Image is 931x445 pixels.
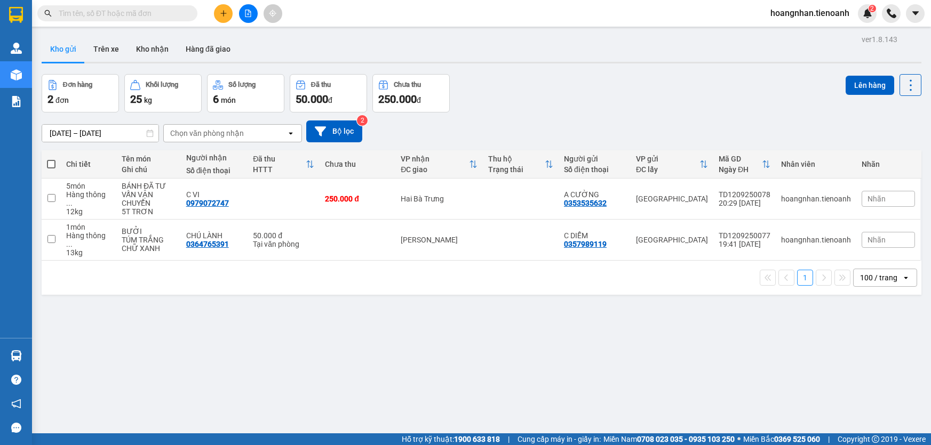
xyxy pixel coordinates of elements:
div: CHÚ LÀNH [186,231,243,240]
button: Kho nhận [128,36,177,62]
img: logo-vxr [9,7,23,23]
svg: open [902,273,910,282]
button: Trên xe [85,36,128,62]
div: Đã thu [253,155,306,163]
div: Mã GD [719,155,762,163]
div: [GEOGRAPHIC_DATA] [636,195,708,203]
div: VP nhận [401,155,469,163]
span: Miền Bắc [743,433,820,445]
div: Thu hộ [488,155,545,163]
svg: open [287,129,295,137]
th: Toggle SortBy [395,150,483,179]
img: solution-icon [11,96,22,107]
img: phone-icon [887,9,896,18]
span: hoangnhan.tienoanh [762,6,858,20]
div: [GEOGRAPHIC_DATA] [636,236,708,244]
span: ... [66,240,73,248]
div: Người nhận [186,153,243,162]
span: ... [66,199,73,207]
div: Nhãn [862,160,915,168]
span: 50.000 [296,93,328,106]
div: 100 / trang [860,272,897,283]
img: warehouse-icon [11,43,22,54]
span: copyright [872,435,879,443]
sup: 2 [357,115,368,126]
div: 250.000 đ [325,195,390,203]
div: Ghi chú [122,165,176,174]
span: ⚪️ [737,437,741,441]
div: VP gửi [636,155,699,163]
span: Nhãn [868,236,886,244]
div: Khối lượng [146,81,178,88]
div: 20:29 [DATE] [719,199,770,207]
div: Hàng thông thường [66,190,111,207]
div: C VI [186,190,243,199]
div: Chi tiết [66,160,111,168]
span: aim [269,10,276,17]
th: Toggle SortBy [248,150,320,179]
div: 5T TRƠN [122,207,176,216]
div: Người gửi [564,155,625,163]
button: Khối lượng25kg [124,74,202,112]
button: 1 [797,270,813,286]
th: Toggle SortBy [713,150,776,179]
span: caret-down [911,9,920,18]
button: plus [214,4,233,23]
span: notification [11,399,21,409]
span: question-circle [11,375,21,385]
div: 19:41 [DATE] [719,240,770,248]
div: Tại văn phòng [253,240,314,248]
button: file-add [239,4,258,23]
strong: 0708 023 035 - 0935 103 250 [637,435,735,443]
div: 0364765391 [186,240,229,248]
input: Tìm tên, số ĐT hoặc mã đơn [59,7,185,19]
span: plus [220,10,227,17]
span: 250.000 [378,93,417,106]
span: Nhãn [868,195,886,203]
button: Kho gửi [42,36,85,62]
span: đ [328,96,332,104]
span: đ [417,96,421,104]
div: Số điện thoại [186,166,243,175]
span: Miền Nam [603,433,735,445]
span: Hỗ trợ kỹ thuật: [402,433,500,445]
div: Số điện thoại [564,165,625,174]
span: 2 [47,93,53,106]
div: Chưa thu [325,160,390,168]
div: Trạng thái [488,165,545,174]
div: 0979072747 [186,199,229,207]
div: Tên món [122,155,176,163]
span: kg [144,96,152,104]
div: 5 món [66,182,111,190]
div: Đơn hàng [63,81,92,88]
div: TÚM TRẮNG CHỮ XANH [122,236,176,253]
div: Hàng thông thường [66,231,111,248]
div: BÁNH ĐÃ TƯ VẤN VẬN CHUYỂN [122,182,176,207]
div: 13 kg [66,248,111,257]
button: Chưa thu250.000đ [372,74,450,112]
button: caret-down [906,4,925,23]
div: ver 1.8.143 [862,34,897,45]
strong: 1900 633 818 [454,435,500,443]
span: file-add [244,10,252,17]
div: A CƯỜNG [564,190,625,199]
div: 50.000 đ [253,231,314,240]
span: | [508,433,510,445]
div: 12 kg [66,207,111,216]
div: HTTT [253,165,306,174]
div: Chọn văn phòng nhận [170,128,244,139]
span: 25 [130,93,142,106]
span: message [11,423,21,433]
div: hoangnhan.tienoanh [781,195,851,203]
div: C DIỄM [564,231,625,240]
img: warehouse-icon [11,350,22,361]
button: Số lượng6món [207,74,284,112]
div: Số lượng [228,81,256,88]
img: warehouse-icon [11,69,22,80]
img: icon-new-feature [863,9,872,18]
th: Toggle SortBy [631,150,713,179]
th: Toggle SortBy [483,150,559,179]
div: ĐC lấy [636,165,699,174]
span: search [44,10,52,17]
div: ĐC giao [401,165,469,174]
